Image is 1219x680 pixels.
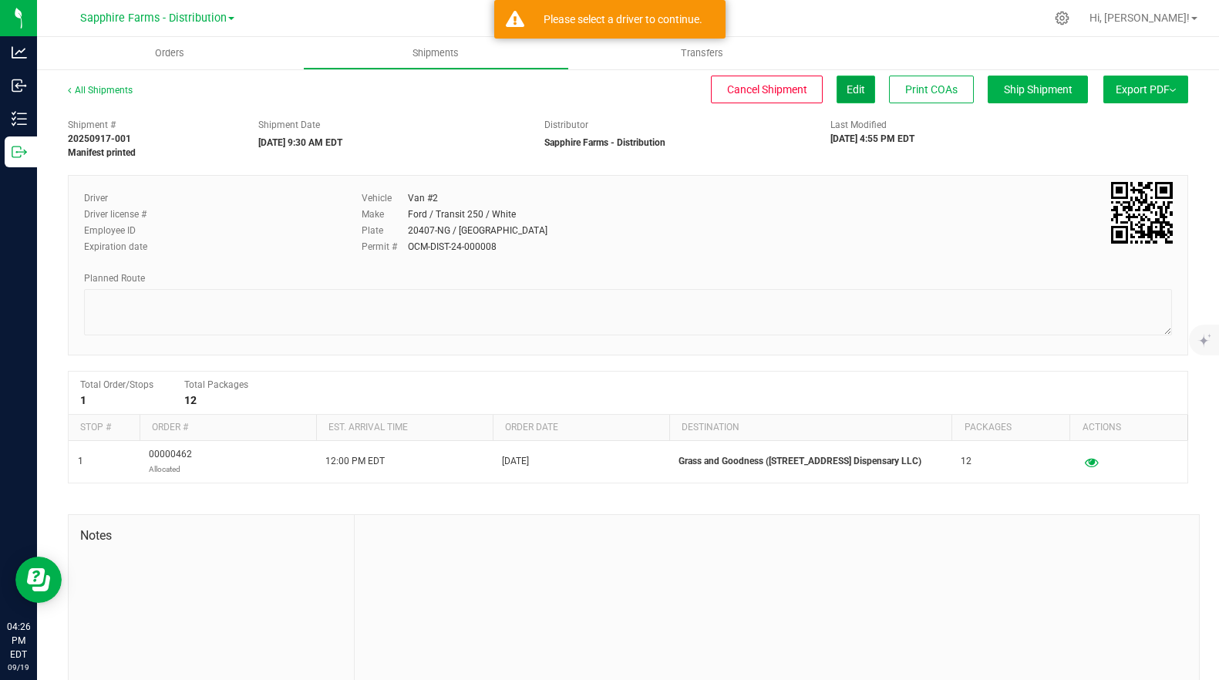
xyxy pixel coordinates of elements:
[68,147,136,158] strong: Manifest printed
[544,118,588,132] label: Distributor
[12,144,27,160] inline-svg: Outbound
[140,415,316,441] th: Order #
[951,415,1069,441] th: Packages
[392,46,480,60] span: Shipments
[325,454,385,469] span: 12:00 PM EDT
[68,118,235,132] span: Shipment #
[149,447,192,476] span: 00000462
[184,394,197,406] strong: 12
[7,661,30,673] p: 09/19
[184,379,248,390] span: Total Packages
[80,527,342,545] span: Notes
[12,111,27,126] inline-svg: Inventory
[68,133,131,144] strong: 20250917-001
[408,240,497,254] div: OCM-DIST-24-000008
[669,415,952,441] th: Destination
[660,46,744,60] span: Transfers
[69,415,140,441] th: Stop #
[12,78,27,93] inline-svg: Inbound
[15,557,62,603] iframe: Resource center
[134,46,205,60] span: Orders
[847,83,865,96] span: Edit
[727,83,807,96] span: Cancel Shipment
[149,462,192,476] p: Allocated
[80,379,153,390] span: Total Order/Stops
[362,240,408,254] label: Permit #
[316,415,493,441] th: Est. arrival time
[408,191,438,205] div: Van #2
[7,620,30,661] p: 04:26 PM EDT
[830,133,914,144] strong: [DATE] 4:55 PM EDT
[84,191,161,205] label: Driver
[889,76,974,103] button: Print COAs
[1069,415,1187,441] th: Actions
[711,76,823,103] button: Cancel Shipment
[408,224,547,237] div: 20407-NG / [GEOGRAPHIC_DATA]
[961,454,971,469] span: 12
[84,273,145,284] span: Planned Route
[830,118,887,132] label: Last Modified
[679,454,943,469] p: Grass and Goodness ([STREET_ADDRESS] Dispensary LLC)
[837,76,875,103] button: Edit
[84,207,161,221] label: Driver license #
[533,12,714,27] div: Please select a driver to continue.
[493,415,669,441] th: Order date
[84,224,161,237] label: Employee ID
[362,191,408,205] label: Vehicle
[988,76,1088,103] button: Ship Shipment
[1004,83,1073,96] span: Ship Shipment
[569,37,835,69] a: Transfers
[1089,12,1190,24] span: Hi, [PERSON_NAME]!
[408,207,516,221] div: Ford / Transit 250 / White
[258,137,342,148] strong: [DATE] 9:30 AM EDT
[362,224,408,237] label: Plate
[12,45,27,60] inline-svg: Analytics
[502,454,529,469] span: [DATE]
[37,37,303,69] a: Orders
[1116,83,1176,96] span: Export PDF
[80,394,86,406] strong: 1
[1052,11,1072,25] div: Manage settings
[544,137,665,148] strong: Sapphire Farms - Distribution
[84,240,161,254] label: Expiration date
[905,83,958,96] span: Print COAs
[68,85,133,96] a: All Shipments
[1111,182,1173,244] img: Scan me!
[1111,182,1173,244] qrcode: 20250917-001
[80,12,227,25] span: Sapphire Farms - Distribution
[258,118,320,132] label: Shipment Date
[1103,76,1188,103] button: Export PDF
[303,37,569,69] a: Shipments
[78,454,83,469] span: 1
[362,207,408,221] label: Make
